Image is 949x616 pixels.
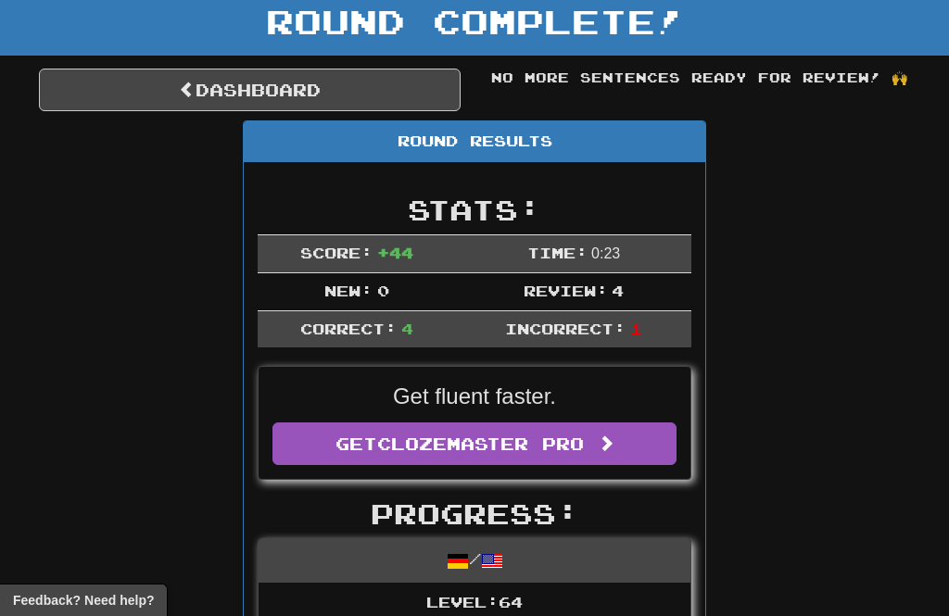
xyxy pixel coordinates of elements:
[630,320,642,337] span: 1
[505,320,626,337] span: Incorrect:
[377,244,413,261] span: + 44
[401,320,413,337] span: 4
[300,244,373,261] span: Score:
[612,282,624,299] span: 4
[258,498,691,529] h2: Progress:
[272,422,677,465] a: GetClozemaster Pro
[488,69,910,87] div: No more sentences ready for review! 🙌
[39,69,461,111] a: Dashboard
[591,245,620,261] span: 0 : 23
[300,320,397,337] span: Correct:
[377,282,389,299] span: 0
[272,381,677,412] p: Get fluent faster.
[324,282,373,299] span: New:
[6,3,943,40] h1: Round Complete!
[13,591,154,610] span: Open feedback widget
[527,244,588,261] span: Time:
[258,195,691,225] h2: Stats:
[259,539,690,583] div: /
[426,593,523,610] span: Level: 64
[377,434,584,454] span: Clozemaster Pro
[524,282,608,299] span: Review:
[244,121,705,162] div: Round Results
